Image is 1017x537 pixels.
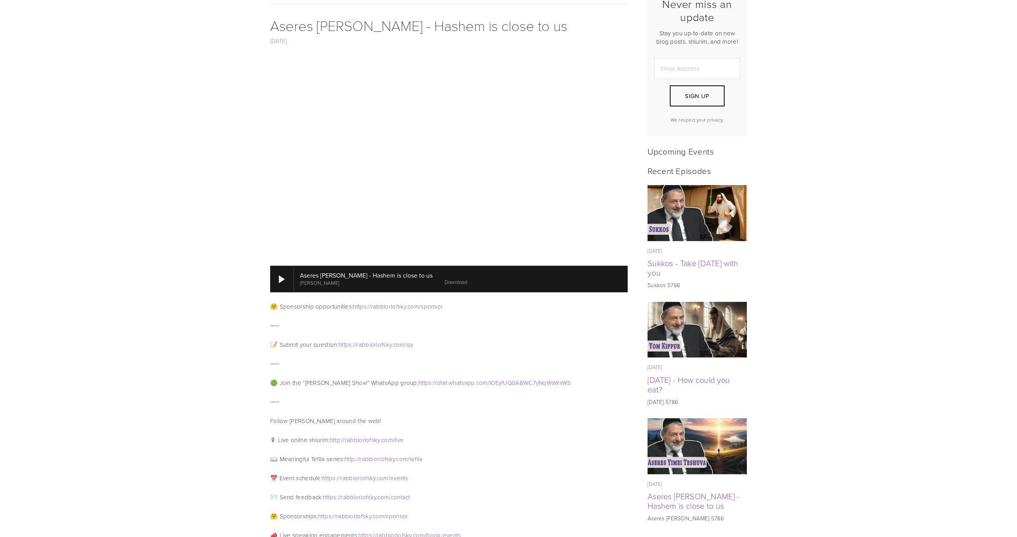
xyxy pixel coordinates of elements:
[345,436,380,444] span: rabbiorlofsky
[270,321,628,330] p: ~~~
[406,302,408,311] span: .
[330,436,340,444] span: http
[336,474,340,482] span: ://
[476,379,488,387] span: com
[270,435,628,445] p: 🎙 Live online shiurim:
[323,493,336,501] span: https
[393,436,394,444] span: /
[489,379,571,387] span: IOEyfUQ0A8WC7yNqWsWsWS
[448,379,449,387] span: .
[371,512,373,520] span: .
[270,378,628,388] p: 🟢 Join the “[PERSON_NAME] Show” WhatsApp group:
[340,474,376,482] span: rabbiorlofsky
[330,436,404,444] a: http://rabbiorlofsky.com/live
[685,92,709,100] span: Sign Up
[648,480,662,487] time: [DATE]
[432,379,437,387] span: ://
[648,247,662,254] time: [DATE]
[270,359,628,369] p: ~~~
[648,363,662,371] time: [DATE]
[654,116,740,123] p: We respect your privacy.
[648,418,747,474] img: Aseres Yimei Teshuva - Hashem is close to us
[270,416,628,426] p: Follow [PERSON_NAME] around the web!
[391,493,410,501] span: contact
[648,185,747,241] img: Sukkos - Take Yom Kippur with you
[341,493,376,501] span: rabbiorlofsky
[449,379,475,387] span: whatsapp
[322,474,408,482] a: https://rabbiorlofsky.com/events
[389,474,390,482] span: /
[270,37,287,45] a: [DATE]
[270,512,628,521] p: 🤗 Sponsorships:
[270,454,628,464] p: 📖 Meaningful Tefila series:
[352,340,356,349] span: ://
[393,340,405,349] span: com
[373,512,384,520] span: com
[404,340,406,349] span: /
[338,340,413,349] a: https://rabbiorlofsky.com/qa
[654,29,740,46] p: Stay you up-to-date on new blog posts, shiurim, and more!
[648,398,747,406] p: [DATE] 5786
[366,302,371,311] span: ://
[475,379,476,387] span: .
[648,166,747,176] h2: Recent Episodes
[488,379,489,387] span: /
[670,85,725,106] button: Sign Up
[371,302,406,311] span: rabbiorlofsky
[377,474,389,482] span: com
[381,436,393,444] span: com
[270,397,628,407] p: ~~~
[389,493,391,501] span: /
[355,455,360,463] span: ://
[648,281,747,289] p: Sukkos 5786
[418,379,432,387] span: https
[648,374,730,395] a: [DATE] - How could you eat?
[270,473,628,483] p: 📅 Event schedule:
[375,474,377,482] span: .
[318,512,408,520] a: https://rabbiorlofsky.com/sponsor
[336,512,371,520] span: rabbiorlofsky
[340,436,345,444] span: ://
[437,379,448,387] span: chat
[421,302,443,311] span: sponsor
[392,340,393,349] span: .
[270,55,628,256] iframe: YouTube video player
[408,455,409,463] span: /
[353,302,366,311] span: https
[395,455,396,463] span: .
[406,340,414,349] span: qa
[386,512,408,520] span: sponsor
[445,278,467,286] a: Download
[408,302,419,311] span: com
[648,491,740,511] a: Aseres [PERSON_NAME] - Hashem is close to us
[344,455,355,463] span: http
[380,436,381,444] span: .
[322,474,336,482] span: https
[356,340,392,349] span: rabbiorlofsky
[418,379,571,387] a: https://chat.whatsapp.com/IOEyfUQ0A8WC7yNqWsWsWS
[396,455,408,463] span: com
[419,302,421,311] span: /
[648,302,747,358] img: Yom Kippur - How could you eat?
[270,493,628,502] p: ✉️ Send feedback:
[377,493,389,501] span: com
[318,512,332,520] span: https
[648,514,747,522] p: Aseres [PERSON_NAME] 5786
[384,512,386,520] span: /
[648,146,747,156] h2: Upcoming Events
[390,474,408,482] span: events
[323,493,410,501] a: https://rabbiorlofsky.com/contact
[270,302,628,311] p: 🤗 Sponsorship opportunities:
[648,257,739,278] a: Sukkos - Take [DATE] with you
[394,436,404,444] span: live
[654,58,740,79] input: Email Address
[336,493,341,501] span: ://
[344,455,422,463] a: http://rabbiorlofsky.com/tefila
[270,340,628,350] p: 📝 Submit your question:
[270,15,567,35] a: Aseres [PERSON_NAME] - Hashem is close to us
[331,512,336,520] span: ://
